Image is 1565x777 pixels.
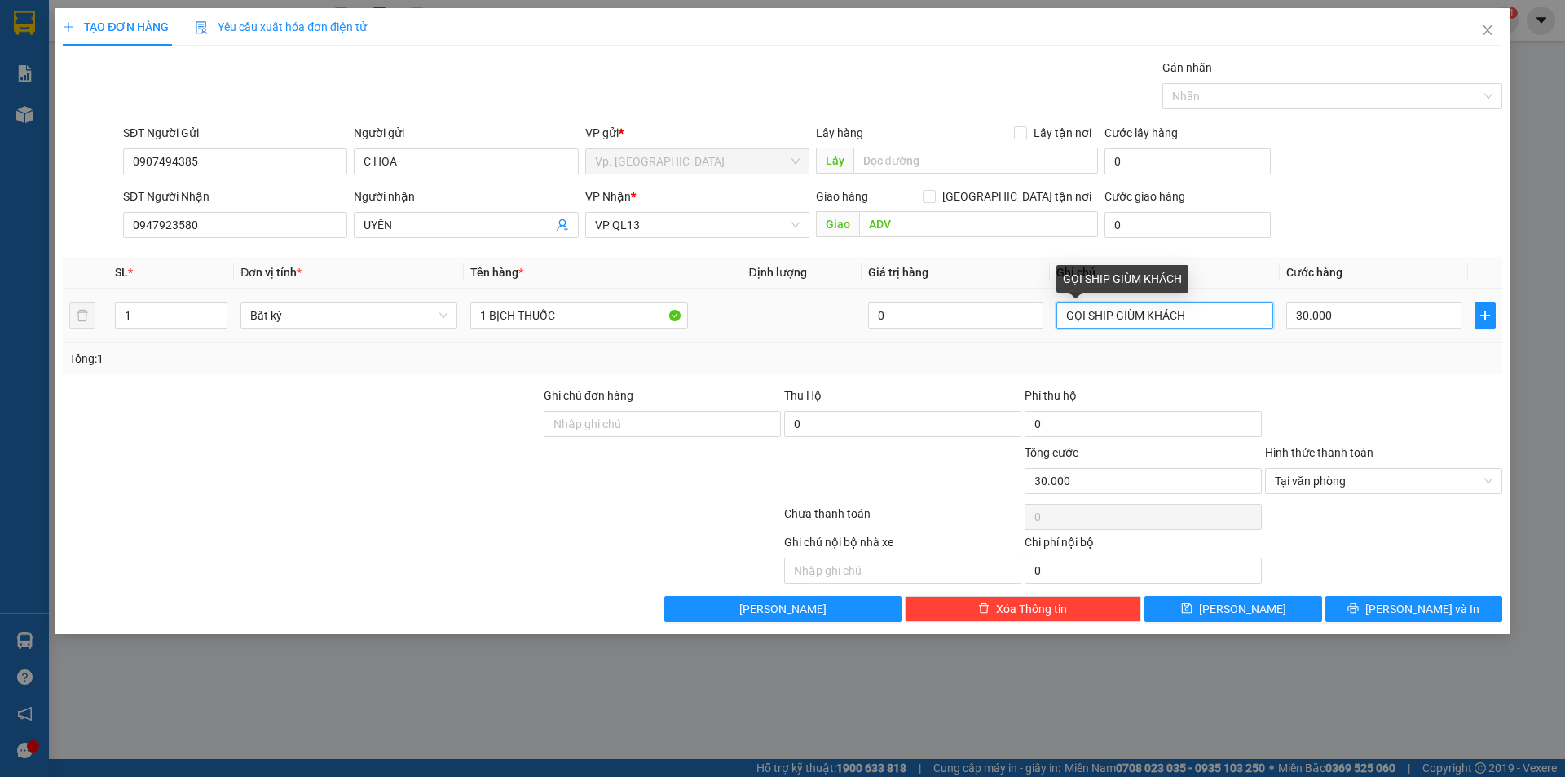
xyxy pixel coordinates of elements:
[1475,309,1495,322] span: plus
[470,266,523,279] span: Tên hàng
[595,149,800,174] span: Vp. Phan Rang
[816,190,868,203] span: Giao hàng
[784,533,1021,558] div: Ghi chú nội bộ nhà xe
[996,600,1067,618] span: Xóa Thông tin
[1347,603,1359,616] span: printer
[63,20,169,33] span: TẠO ĐƠN HÀNG
[1481,24,1494,37] span: close
[354,124,578,142] div: Người gửi
[544,389,633,402] label: Ghi chú đơn hàng
[1144,596,1321,622] button: save[PERSON_NAME]
[859,211,1098,237] input: Dọc đường
[1181,603,1192,616] span: save
[782,505,1023,533] div: Chưa thanh toán
[816,126,863,139] span: Lấy hàng
[1025,446,1078,459] span: Tổng cước
[853,148,1098,174] input: Dọc đường
[784,558,1021,584] input: Nhập ghi chú
[1104,190,1185,203] label: Cước giao hàng
[195,21,208,34] img: icon
[1475,302,1496,329] button: plus
[123,188,347,205] div: SĐT Người Nhận
[115,266,128,279] span: SL
[585,124,809,142] div: VP gửi
[1265,446,1373,459] label: Hình thức thanh toán
[1104,212,1271,238] input: Cước giao hàng
[195,20,367,33] span: Yêu cầu xuất hóa đơn điện tử
[1104,126,1178,139] label: Cước lấy hàng
[1365,600,1479,618] span: [PERSON_NAME] và In
[1027,124,1098,142] span: Lấy tận nơi
[63,21,74,33] span: plus
[1465,8,1510,54] button: Close
[1050,257,1280,289] th: Ghi chú
[749,266,807,279] span: Định lượng
[240,266,302,279] span: Đơn vị tính
[1199,600,1286,618] span: [PERSON_NAME]
[544,411,781,437] input: Ghi chú đơn hàng
[1056,302,1273,329] input: Ghi Chú
[250,303,447,328] span: Bất kỳ
[556,219,569,232] span: user-add
[1056,265,1188,293] div: GỌI SHIP GIÙM KHÁCH
[585,190,631,203] span: VP Nhận
[868,302,1043,329] input: 0
[595,213,800,237] span: VP QL13
[69,302,95,329] button: delete
[1162,61,1212,74] label: Gán nhãn
[69,350,604,368] div: Tổng: 1
[664,596,902,622] button: [PERSON_NAME]
[470,302,687,329] input: VD: Bàn, Ghế
[1025,533,1262,558] div: Chi phí nội bộ
[816,211,859,237] span: Giao
[1275,469,1492,493] span: Tại văn phòng
[354,188,578,205] div: Người nhận
[123,124,347,142] div: SĐT Người Gửi
[1104,148,1271,174] input: Cước lấy hàng
[816,148,853,174] span: Lấy
[905,596,1142,622] button: deleteXóa Thông tin
[1325,596,1502,622] button: printer[PERSON_NAME] và In
[936,188,1098,205] span: [GEOGRAPHIC_DATA] tận nơi
[1025,386,1262,411] div: Phí thu hộ
[978,603,990,616] span: delete
[868,266,928,279] span: Giá trị hàng
[739,600,827,618] span: [PERSON_NAME]
[784,389,822,402] span: Thu Hộ
[1286,266,1342,279] span: Cước hàng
